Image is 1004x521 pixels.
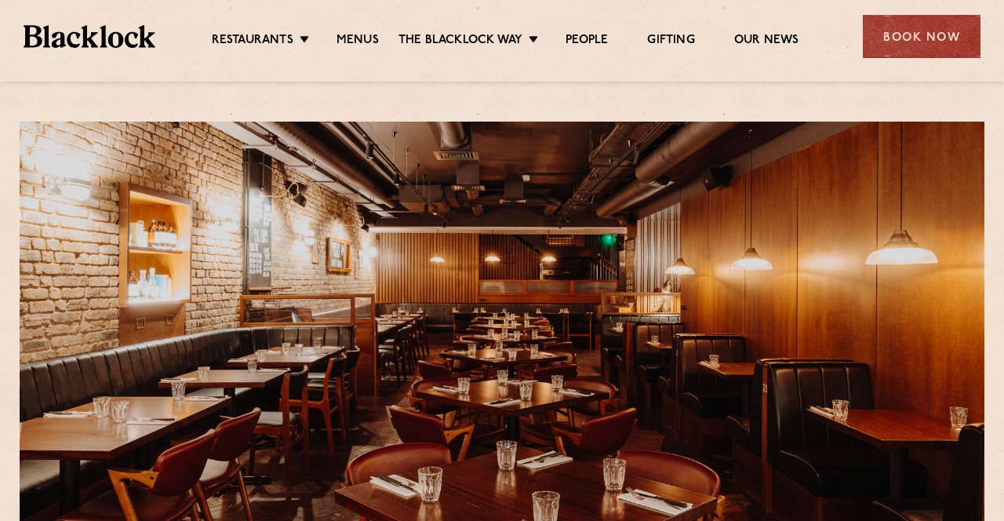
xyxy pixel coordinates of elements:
a: Our News [734,33,799,49]
a: Restaurants [212,33,293,49]
a: Gifting [647,33,694,49]
img: BL_Textured_Logo-footer-cropped.svg [24,25,155,47]
a: Menus [336,33,379,49]
a: The Blacklock Way [398,33,522,49]
a: People [566,33,608,49]
div: Book Now [863,15,980,58]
